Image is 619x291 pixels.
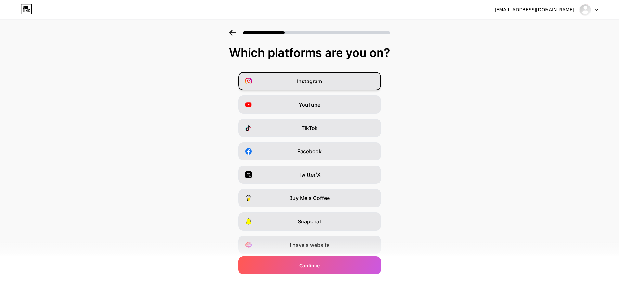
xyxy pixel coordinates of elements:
[298,218,321,225] span: Snapchat
[289,194,330,202] span: Buy Me a Coffee
[298,171,321,179] span: Twitter/X
[299,262,320,269] span: Continue
[495,6,574,13] div: [EMAIL_ADDRESS][DOMAIN_NAME]
[299,101,320,108] span: YouTube
[297,147,322,155] span: Facebook
[6,46,613,59] div: Which platforms are you on?
[579,4,591,16] img: merOObservador
[290,241,329,249] span: I have a website
[302,124,318,132] span: TikTok
[297,77,322,85] span: Instagram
